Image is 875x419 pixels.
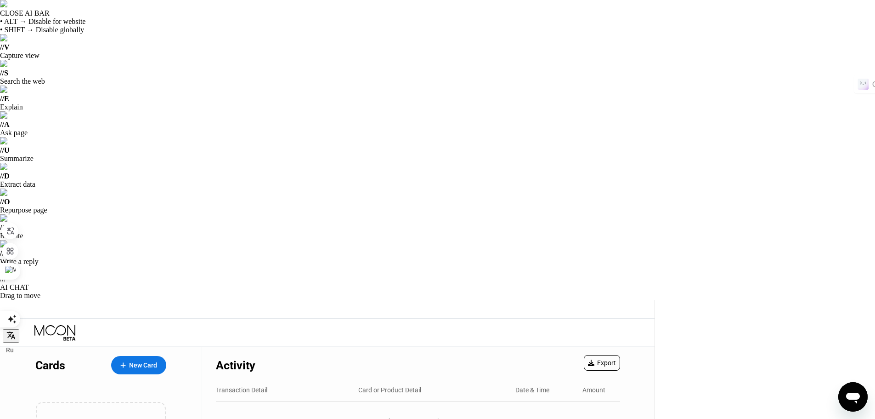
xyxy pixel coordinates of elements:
[129,362,157,369] div: New Card
[588,359,616,367] div: Export
[216,359,255,372] div: Activity
[35,359,65,372] div: Cards
[111,356,166,374] div: New Card
[584,355,620,371] div: Export
[515,386,549,394] div: Date & Time
[582,386,605,394] div: Amount
[838,382,868,412] iframe: Кнопка запуска окна обмена сообщениями
[358,386,421,394] div: Card or Product Detail
[216,386,267,394] div: Transaction Detail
